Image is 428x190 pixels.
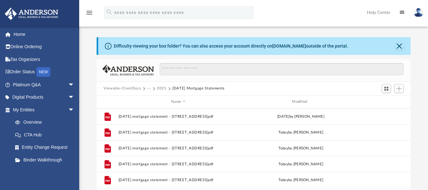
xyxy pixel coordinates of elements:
a: Entity Change Request [9,141,84,154]
i: search [106,9,113,16]
a: Online Ordering [4,41,84,53]
button: [DATE] mortgage statement - [STREET_ADDRESS]pdf [118,130,238,134]
img: User Pic [414,8,423,17]
a: Platinum Q&Aarrow_drop_down [4,78,84,91]
span: today [278,162,288,166]
button: ··· [147,86,151,91]
a: My Blueprint [9,166,81,179]
span: arrow_drop_down [68,103,81,116]
a: menu [86,12,93,16]
div: id [99,99,115,105]
a: CTA Hub [9,128,84,141]
span: today [278,130,288,134]
button: Viewable-ClientDocs [104,86,141,91]
span: arrow_drop_down [68,78,81,91]
a: Order StatusNEW [4,66,84,79]
div: Modified [241,99,361,105]
div: Difficulty viewing your box folder? You can also access your account directly on outside of the p... [114,43,348,49]
span: today [278,178,288,181]
button: [DATE] mortgage statement - [STREET_ADDRESS]pdf [118,162,238,166]
a: [DOMAIN_NAME] [272,43,306,49]
input: Search files and folders [160,63,404,75]
div: by [PERSON_NAME] [241,129,361,135]
button: Add [394,84,404,93]
a: Tax Organizers [4,53,84,66]
div: by [PERSON_NAME] [241,145,361,151]
button: 2025 [157,86,167,91]
a: Binder Walkthrough [9,154,84,166]
span: today [278,146,288,150]
button: [DATE] mortgage statement - [STREET_ADDRESS]pdf [118,146,238,150]
span: arrow_drop_down [68,91,81,104]
a: Digital Productsarrow_drop_down [4,91,84,104]
i: menu [86,9,93,16]
div: by [PERSON_NAME] [241,161,361,167]
img: Anderson Advisors Platinum Portal [3,8,60,20]
button: [DATE] Mortgage Statements [172,86,225,91]
button: [DATE] mortgage statement - [STREET_ADDRESS]pdf [118,178,238,182]
div: Name [118,99,238,105]
div: NEW [36,67,50,77]
button: [DATE] mortgage statement - [STREET_ADDRESS]pdf [118,114,238,118]
button: Switch to Grid View [382,84,391,93]
div: by [PERSON_NAME] [241,177,361,183]
a: Home [4,28,84,41]
div: [DATE] by [PERSON_NAME] [241,114,361,119]
a: Overview [9,116,84,129]
button: Close [395,42,404,50]
div: id [363,99,408,105]
a: My Entitiesarrow_drop_down [4,103,84,116]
